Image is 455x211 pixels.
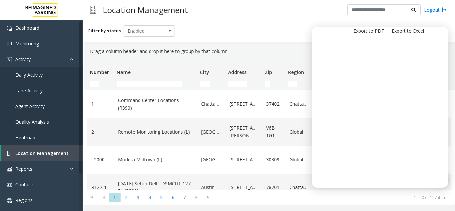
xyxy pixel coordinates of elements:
span: Go to the next page [191,193,202,202]
a: Remote Monitoring Locations (L) [118,128,193,136]
input: Number Filter [90,81,99,87]
span: Address [228,69,246,75]
span: Daily Activity [15,72,43,78]
img: 'icon' [7,182,12,188]
a: [STREET_ADDRESS] [229,100,258,108]
input: Zip Filter [265,81,270,87]
span: Page 5 [156,193,167,202]
span: Page 3 [132,193,144,202]
a: Global [289,156,308,163]
span: Enabled [124,26,165,36]
a: Chattanooga [201,100,222,108]
a: 37402 [266,100,281,108]
span: Quality Analysis [15,119,49,125]
img: 'icon' [7,167,12,172]
span: Zip [265,69,272,75]
span: Lane Activity [15,87,43,94]
span: Contacts [15,181,35,188]
div: Data table [83,58,455,190]
a: Global [289,128,308,136]
a: 2 [91,128,110,136]
input: Name Filter [117,81,182,87]
a: Command Center Locations (R390) [118,97,193,112]
kendo-pager-info: 1 - 20 of 127 items [218,195,448,200]
span: Activity [15,56,31,62]
span: Page 4 [144,193,156,202]
img: 'icon' [7,26,12,31]
img: 'icon' [7,151,12,156]
span: Go to the last page [204,195,213,200]
td: Name Filter [114,78,197,90]
span: Region [288,69,304,75]
label: Filter by status [88,28,121,34]
input: Region Filter [288,81,297,87]
a: Modera Midtown (L) [118,156,193,163]
button: Export to Excel [389,26,427,36]
td: City Filter [197,78,226,90]
a: 30309 [266,156,281,163]
span: Location Management [15,150,69,156]
td: Region Filter [285,78,312,90]
span: Agent Activity [15,103,45,109]
a: R127-1 [91,184,110,191]
div: Drag a column header and drop it here to group by that column [87,45,451,58]
img: 'icon' [7,198,12,203]
a: [GEOGRAPHIC_DATA] [201,128,222,136]
span: Go to the next page [192,195,201,200]
span: Dashboard [15,25,39,31]
img: logout [441,6,447,13]
span: Page 6 [167,193,179,202]
span: Number [90,69,109,75]
a: [GEOGRAPHIC_DATA] [201,156,222,163]
td: Address Filter [226,78,262,90]
span: Name [117,69,131,75]
img: 'icon' [7,41,12,47]
a: [STREET_ADDRESS][PERSON_NAME] [229,124,258,139]
a: [DATE] Seton Dell - DSMCUT 127-51 (R390) [118,180,193,195]
a: [STREET_ADDRESS] [229,184,258,191]
img: pageIcon [90,2,96,18]
a: Location Management [1,145,83,161]
button: Export to PDF [351,26,387,36]
a: V6B 1G1 [266,124,281,139]
input: City Filter [200,81,210,87]
span: Reports [15,166,32,172]
span: Regions [15,197,33,203]
a: [STREET_ADDRESS] [229,156,258,163]
a: Logout [424,6,447,13]
a: Chattanooga [289,184,308,191]
span: Page 2 [121,193,132,202]
span: Monitoring [15,40,39,47]
h3: Location Management [100,2,191,18]
span: City [200,69,209,75]
span: Heatmap [15,134,35,141]
span: Page 7 [179,193,191,202]
span: Go to the last page [202,193,214,202]
a: Chattanooga [289,100,308,108]
a: L20000500 [91,156,110,163]
a: 1 [91,100,110,108]
td: Number Filter [87,78,114,90]
input: Address Filter [228,81,247,87]
span: Page 1 [109,193,121,202]
td: Zip Filter [262,78,285,90]
a: 78701 [266,184,281,191]
a: Austin [201,184,222,191]
img: 'icon' [7,57,12,62]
